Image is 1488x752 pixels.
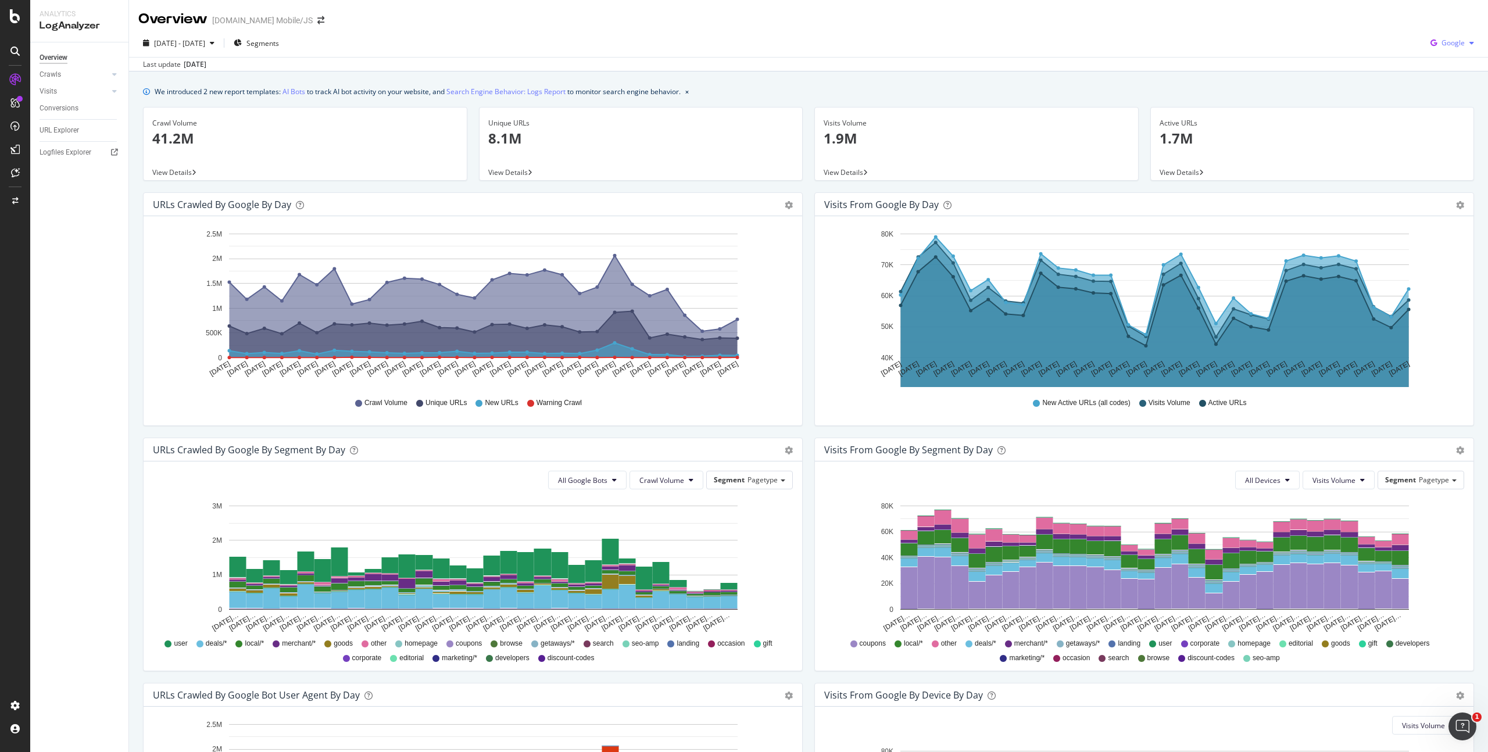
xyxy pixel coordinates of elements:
[348,360,371,378] text: [DATE]
[1147,653,1170,663] span: browse
[138,34,219,52] button: [DATE] - [DATE]
[506,360,530,378] text: [DATE]
[371,639,387,649] span: other
[471,360,494,378] text: [DATE]
[405,639,438,649] span: homepage
[1118,639,1140,649] span: landing
[824,689,983,701] div: Visits From Google By Device By Day
[40,69,109,81] a: Crawls
[682,83,692,100] button: close banner
[206,230,222,238] text: 2.5M
[1303,471,1375,489] button: Visits Volume
[206,329,222,337] text: 500K
[152,167,192,177] span: View Details
[824,128,1129,148] p: 1.9M
[1368,639,1378,649] span: gift
[632,639,659,649] span: seo-amp
[541,639,575,649] span: getaways/*
[226,360,249,378] text: [DATE]
[206,280,222,288] text: 1.5M
[40,102,78,114] div: Conversions
[184,59,206,70] div: [DATE]
[1247,360,1271,378] text: [DATE]
[548,653,595,663] span: discount-codes
[558,475,607,485] span: All Google Bots
[975,639,996,649] span: deals/*
[1158,639,1172,649] span: user
[881,292,893,300] text: 60K
[40,124,120,137] a: URL Explorer
[985,360,1008,378] text: [DATE]
[1331,639,1350,649] span: goods
[1108,653,1129,663] span: search
[1149,398,1190,408] span: Visits Volume
[1190,639,1220,649] span: corporate
[1107,360,1131,378] text: [DATE]
[1448,712,1476,740] iframe: Intercom live chat
[524,360,547,378] text: [DATE]
[824,199,939,210] div: Visits from Google by day
[1456,692,1464,700] div: gear
[488,167,528,177] span: View Details
[153,225,789,387] div: A chart.
[278,360,302,378] text: [DATE]
[1456,201,1464,209] div: gear
[331,360,354,378] text: [DATE]
[384,360,407,378] text: [DATE]
[881,528,893,536] text: 60K
[897,360,921,378] text: [DATE]
[699,360,722,378] text: [DATE]
[446,85,566,98] a: Search Engine Behavior: Logs Report
[1038,360,1061,378] text: [DATE]
[1335,360,1358,378] text: [DATE]
[495,653,530,663] span: developers
[677,639,699,649] span: landing
[1318,360,1341,378] text: [DATE]
[904,639,923,649] span: local/*
[425,398,467,408] span: Unique URLs
[681,360,704,378] text: [DATE]
[212,571,222,579] text: 1M
[442,653,477,663] span: marketing/*
[576,360,599,378] text: [DATE]
[717,639,745,649] span: occasion
[1063,653,1090,663] span: occasion
[1187,653,1235,663] span: discount-codes
[967,360,990,378] text: [DATE]
[282,639,316,649] span: merchant/*
[1195,360,1218,378] text: [DATE]
[1090,360,1113,378] text: [DATE]
[1353,360,1376,378] text: [DATE]
[138,9,208,29] div: Overview
[824,225,1460,387] div: A chart.
[212,536,222,545] text: 2M
[245,639,264,649] span: local/*
[1212,360,1236,378] text: [DATE]
[611,360,635,378] text: [DATE]
[915,360,938,378] text: [DATE]
[282,85,305,98] a: AI Bots
[436,360,459,378] text: [DATE]
[1014,639,1048,649] span: merchant/*
[488,118,794,128] div: Unique URLs
[153,499,789,633] svg: A chart.
[40,52,120,64] a: Overview
[218,606,222,614] text: 0
[1178,360,1201,378] text: [DATE]
[500,639,523,649] span: browse
[1160,128,1465,148] p: 1.7M
[716,360,739,378] text: [DATE]
[40,85,57,98] div: Visits
[1142,360,1165,378] text: [DATE]
[763,639,772,649] span: gift
[1289,639,1313,649] span: editorial
[860,639,886,649] span: coupons
[364,398,407,408] span: Crawl Volume
[206,639,227,649] span: deals/*
[453,360,477,378] text: [DATE]
[593,360,617,378] text: [DATE]
[1300,360,1324,378] text: [DATE]
[1426,34,1479,52] button: Google
[212,305,222,313] text: 1M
